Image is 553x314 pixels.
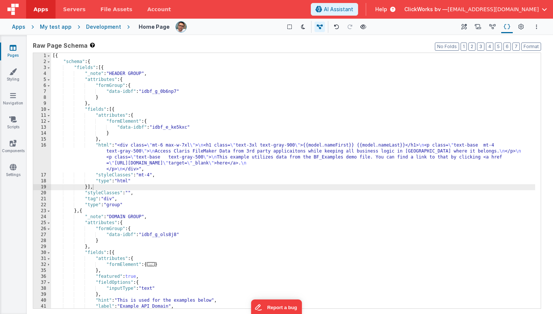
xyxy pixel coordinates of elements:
div: 18 [33,178,51,184]
div: 31 [33,256,51,262]
div: 28 [33,238,51,244]
div: 2 [33,59,51,65]
div: 14 [33,131,51,136]
div: 40 [33,298,51,304]
button: No Folds [435,43,459,51]
button: Options [532,22,541,31]
button: 2 [468,43,475,51]
button: Format [521,43,541,51]
div: 29 [33,244,51,250]
div: 1 [33,53,51,59]
div: Apps [12,23,25,31]
div: 8 [33,95,51,101]
div: 24 [33,214,51,220]
span: ... [147,262,155,266]
button: 1 [461,43,467,51]
button: 3 [477,43,484,51]
span: Raw Page Schema [33,41,88,50]
div: 23 [33,208,51,214]
div: 10 [33,107,51,113]
span: Help [375,6,387,13]
button: 5 [495,43,502,51]
h4: Home Page [139,24,170,29]
div: 11 [33,113,51,119]
img: c781fc72bad9113fe04a5b4a56c81d4b [176,22,186,32]
div: 35 [33,268,51,274]
div: 41 [33,304,51,310]
span: AI Assistant [324,6,353,13]
div: 37 [33,280,51,286]
div: 39 [33,292,51,298]
span: Servers [63,6,85,13]
button: 6 [503,43,511,51]
div: 38 [33,286,51,292]
div: 16 [33,142,51,172]
div: 30 [33,250,51,256]
div: 21 [33,196,51,202]
div: 12 [33,119,51,125]
div: 13 [33,125,51,131]
div: 20 [33,190,51,196]
div: 3 [33,65,51,71]
div: 7 [33,89,51,95]
div: 36 [33,274,51,280]
div: Development [86,23,121,31]
div: 6 [33,83,51,89]
div: 25 [33,220,51,226]
div: 4 [33,71,51,77]
div: 15 [33,136,51,142]
button: ClickWorks bv — [EMAIL_ADDRESS][DOMAIN_NAME] [404,6,547,13]
button: 7 [512,43,520,51]
div: 27 [33,232,51,238]
div: 32 [33,262,51,268]
button: AI Assistant [311,3,358,16]
span: [EMAIL_ADDRESS][DOMAIN_NAME] [448,6,539,13]
div: 22 [33,202,51,208]
div: 17 [33,172,51,178]
div: My test app [40,23,72,31]
div: 9 [33,101,51,107]
div: 5 [33,77,51,83]
span: Apps [34,6,48,13]
div: 26 [33,226,51,232]
span: File Assets [101,6,133,13]
span: ClickWorks bv — [404,6,448,13]
button: 4 [486,43,493,51]
div: 19 [33,184,51,190]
